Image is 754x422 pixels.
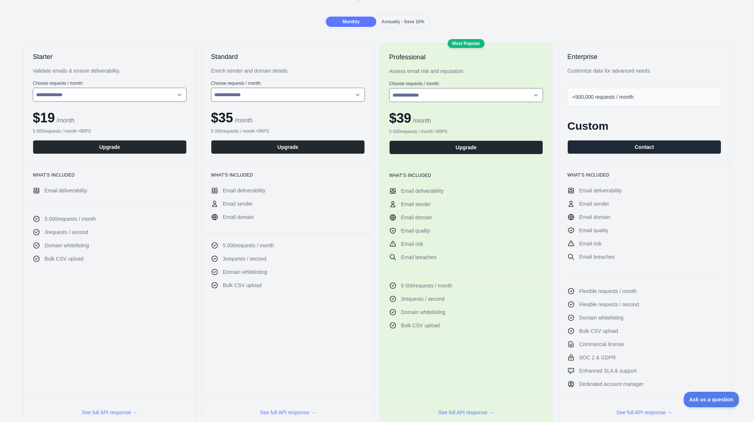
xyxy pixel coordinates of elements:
[567,120,609,132] span: Custom
[411,118,431,124] span: / month
[389,111,411,126] span: $ 39
[211,140,365,154] button: Upgrade
[211,128,365,134] div: 5 000 requests / month • 3 RPS
[684,392,739,407] iframe: Toggle Customer Support
[567,140,721,154] button: Contact
[389,140,543,154] button: Upgrade
[389,129,543,135] div: 5 000 requests / month • 3 RPS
